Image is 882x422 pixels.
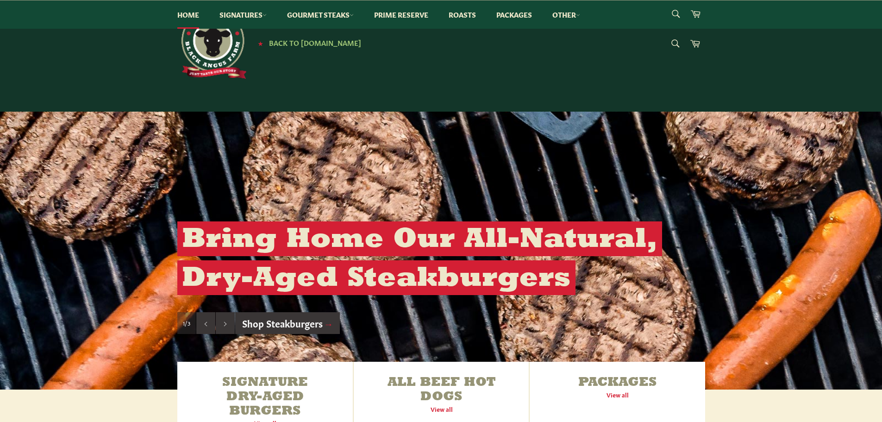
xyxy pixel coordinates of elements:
[210,0,276,29] a: Signatures
[253,39,361,47] a: ★ Back to [DOMAIN_NAME]
[324,316,333,329] span: →
[487,0,541,29] a: Packages
[177,221,662,295] h2: Bring Home Our All-Natural, Dry-Aged Steakburgers
[177,9,247,79] img: Roseda Beef
[177,312,196,334] div: Slide 1, current
[439,0,485,29] a: Roasts
[269,38,361,47] span: Back to [DOMAIN_NAME]
[168,0,208,29] a: Home
[365,0,438,29] a: Prime Reserve
[543,0,589,29] a: Other
[196,312,215,334] button: Previous slide
[235,312,340,334] a: Shop Steakburgers
[216,312,235,334] button: Next slide
[183,319,190,327] span: 1/3
[278,0,363,29] a: Gourmet Steaks
[258,39,263,47] span: ★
